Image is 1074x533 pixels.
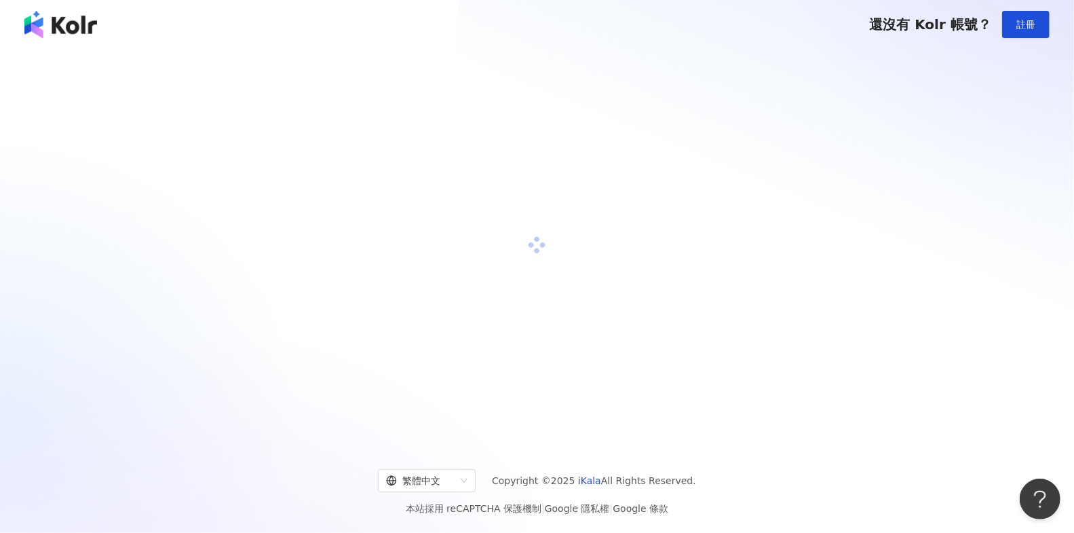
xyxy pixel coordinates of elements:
[545,503,610,514] a: Google 隱私權
[610,503,613,514] span: |
[1002,11,1050,38] button: 註冊
[869,16,991,33] span: 還沒有 Kolr 帳號？
[492,473,696,489] span: Copyright © 2025 All Rights Reserved.
[386,470,455,492] div: 繁體中文
[541,503,545,514] span: |
[24,11,97,38] img: logo
[406,500,668,517] span: 本站採用 reCAPTCHA 保護機制
[613,503,668,514] a: Google 條款
[1016,19,1035,30] span: 註冊
[578,475,601,486] a: iKala
[1020,479,1060,519] iframe: Help Scout Beacon - Open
